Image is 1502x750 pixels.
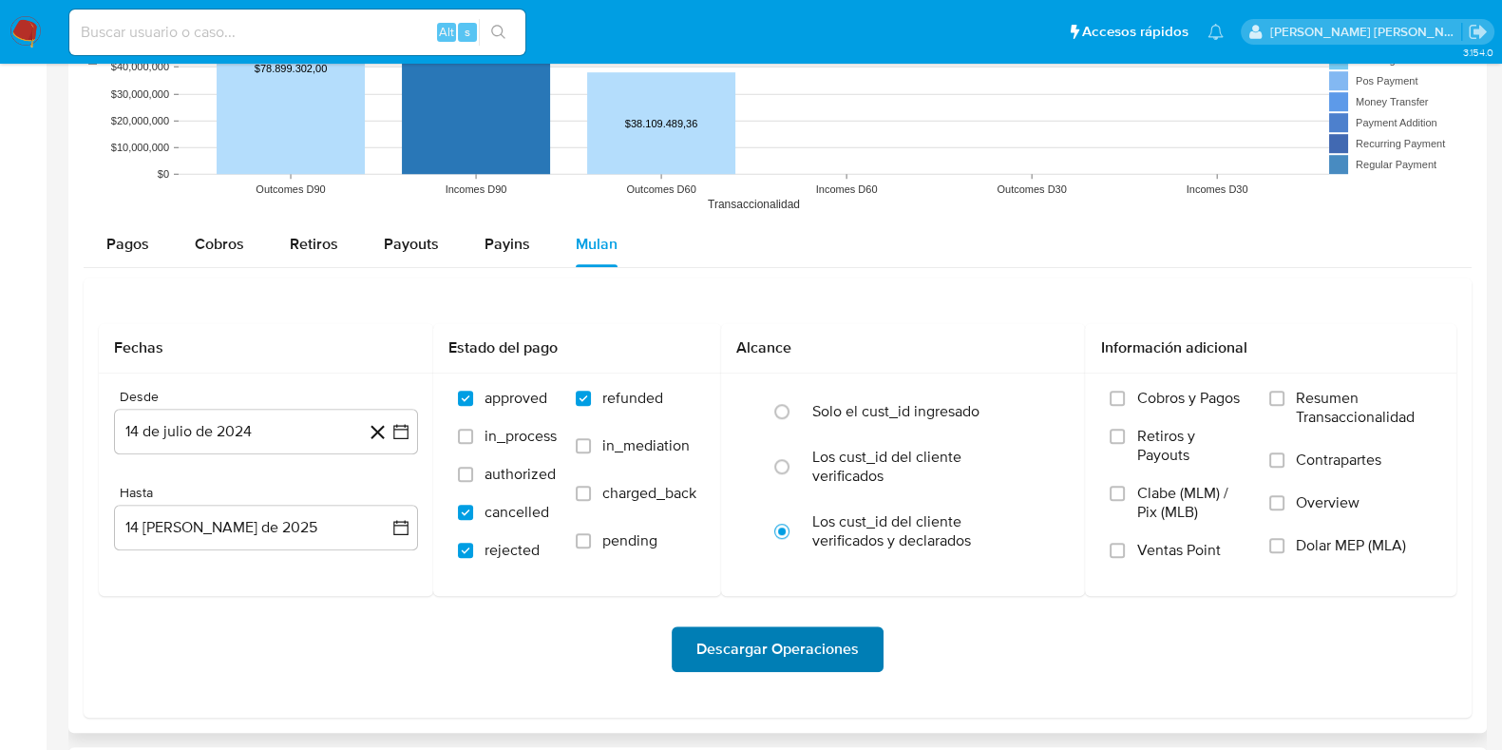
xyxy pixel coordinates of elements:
[1462,45,1492,60] span: 3.154.0
[479,19,518,46] button: search-icon
[1468,22,1488,42] a: Salir
[1082,22,1188,42] span: Accesos rápidos
[1270,23,1462,41] p: juan.montanobonaga@mercadolibre.com.co
[465,23,470,41] span: s
[439,23,454,41] span: Alt
[1207,24,1224,40] a: Notificaciones
[69,20,525,45] input: Buscar usuario o caso...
